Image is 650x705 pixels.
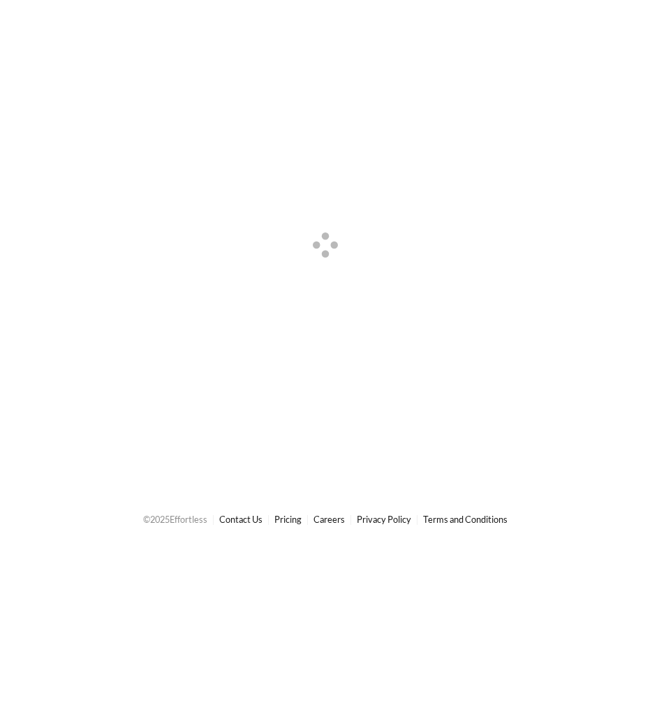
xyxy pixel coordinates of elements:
a: Terms and Conditions [423,514,508,525]
a: Privacy Policy [357,514,411,525]
span: © 2025 Effortless [143,514,207,525]
a: Pricing [274,514,302,525]
a: Contact Us [219,514,263,525]
a: Careers [313,514,345,525]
